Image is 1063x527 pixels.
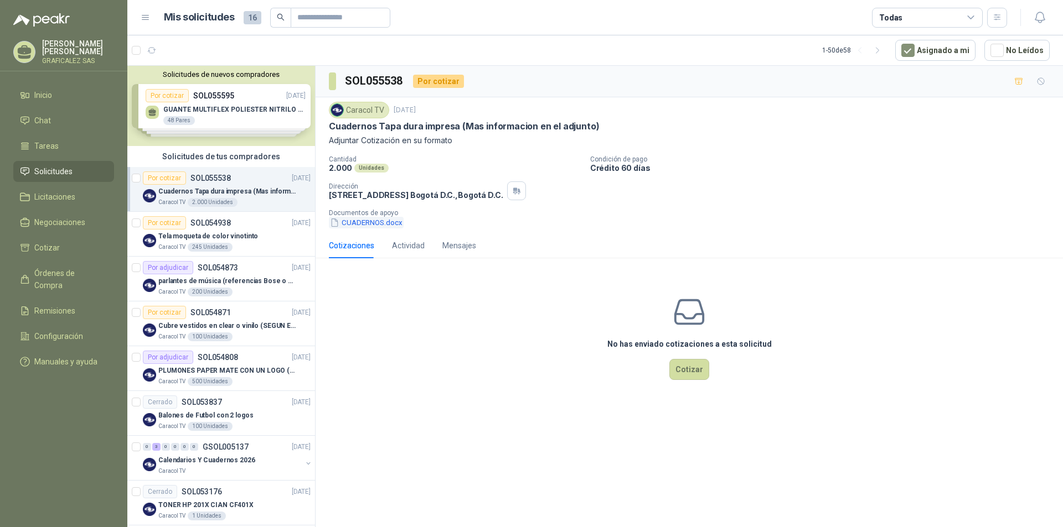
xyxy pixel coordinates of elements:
[182,488,222,495] p: SOL053176
[329,155,581,163] p: Cantidad
[190,443,198,451] div: 0
[13,85,114,106] a: Inicio
[984,40,1050,61] button: No Leídos
[180,443,189,451] div: 0
[13,263,114,296] a: Órdenes de Compra
[158,198,185,207] p: Caracol TV
[158,366,296,376] p: PLUMONES PAPER MATE CON UN LOGO (SEGUN REF.ADJUNTA)
[158,288,185,296] p: Caracol TV
[277,13,285,21] span: search
[143,395,177,409] div: Cerrado
[188,198,238,207] div: 2.000 Unidades
[34,305,75,317] span: Remisiones
[413,75,464,88] div: Por cotizar
[143,443,151,451] div: 0
[354,164,389,173] div: Unidades
[158,186,296,197] p: Cuadernos Tapa dura impresa (Mas informacion en el adjunto)
[188,243,233,252] div: 245 Unidades
[669,359,709,380] button: Cotizar
[188,512,226,520] div: 1 Unidades
[158,467,185,476] p: Caracol TV
[158,455,255,466] p: Calendarios Y Cuadernos 2026
[590,163,1059,173] p: Crédito 60 días
[895,40,976,61] button: Asignado a mi
[127,346,315,391] a: Por adjudicarSOL054808[DATE] Company LogoPLUMONES PAPER MATE CON UN LOGO (SEGUN REF.ADJUNTA)Carac...
[607,338,772,350] h3: No has enviado cotizaciones a esta solicitud
[392,239,425,252] div: Actividad
[329,209,1059,217] p: Documentos de apoyo
[292,352,311,363] p: [DATE]
[127,146,315,167] div: Solicitudes de tus compradores
[34,267,104,291] span: Órdenes de Compra
[13,135,114,156] a: Tareas
[158,332,185,341] p: Caracol TV
[292,397,311,408] p: [DATE]
[329,134,1050,147] p: Adjuntar Cotización en su formato
[13,300,114,321] a: Remisiones
[292,307,311,318] p: [DATE]
[143,368,156,382] img: Company Logo
[329,217,404,228] button: CUADERNOS.docx
[182,398,222,406] p: SOL053837
[292,218,311,228] p: [DATE]
[203,443,249,451] p: GSOL005137
[879,12,902,24] div: Todas
[13,237,114,258] a: Cotizar
[292,442,311,452] p: [DATE]
[190,309,231,316] p: SOL054871
[34,114,51,127] span: Chat
[143,503,156,516] img: Company Logo
[590,155,1059,163] p: Condición de pago
[143,189,156,202] img: Company Logo
[143,413,156,426] img: Company Logo
[162,443,170,451] div: 0
[158,500,254,510] p: TONER HP 201X CIAN CF401X
[143,234,156,247] img: Company Logo
[34,140,59,152] span: Tareas
[127,167,315,212] a: Por cotizarSOL055538[DATE] Company LogoCuadernos Tapa dura impresa (Mas informacion en el adjunto...
[190,219,231,227] p: SOL054938
[127,301,315,346] a: Por cotizarSOL054871[DATE] Company LogoCubre vestidos en clear o vinilo (SEGUN ESPECIFICACIONES D...
[329,121,599,132] p: Cuadernos Tapa dura impresa (Mas informacion en el adjunto)
[34,191,75,203] span: Licitaciones
[158,321,296,331] p: Cubre vestidos en clear o vinilo (SEGUN ESPECIFICACIONES DEL ADJUNTO)
[13,110,114,131] a: Chat
[329,239,374,252] div: Cotizaciones
[158,377,185,386] p: Caracol TV
[34,330,83,342] span: Configuración
[127,391,315,436] a: CerradoSOL053837[DATE] Company LogoBalones de Futbol con 2 logosCaracol TV100 Unidades
[394,105,416,116] p: [DATE]
[143,279,156,292] img: Company Logo
[329,163,352,173] p: 2.000
[190,174,231,182] p: SOL055538
[152,443,161,451] div: 3
[164,9,235,25] h1: Mis solicitudes
[143,306,186,319] div: Por cotizar
[198,353,238,361] p: SOL054808
[13,351,114,372] a: Manuales y ayuda
[345,72,404,90] h3: SOL055538
[34,242,60,254] span: Cotizar
[132,70,311,79] button: Solicitudes de nuevos compradores
[158,243,185,252] p: Caracol TV
[188,288,233,296] div: 200 Unidades
[329,182,503,190] p: Dirección
[158,512,185,520] p: Caracol TV
[13,186,114,207] a: Licitaciones
[143,351,193,364] div: Por adjudicar
[127,212,315,257] a: Por cotizarSOL054938[DATE] Company LogoTela moqueta de color vinotintoCaracol TV245 Unidades
[143,485,177,498] div: Cerrado
[127,257,315,301] a: Por adjudicarSOL054873[DATE] Company Logoparlantes de música (referencias Bose o Alexa) CON MARCA...
[329,190,503,200] p: [STREET_ADDRESS] Bogotá D.C. , Bogotá D.C.
[292,263,311,273] p: [DATE]
[34,216,85,228] span: Negociaciones
[127,481,315,525] a: CerradoSOL053176[DATE] Company LogoTONER HP 201X CIAN CF401XCaracol TV1 Unidades
[143,458,156,471] img: Company Logo
[34,165,73,178] span: Solicitudes
[158,410,254,421] p: Balones de Futbol con 2 logos
[13,161,114,182] a: Solicitudes
[292,173,311,184] p: [DATE]
[188,332,233,341] div: 100 Unidades
[42,58,114,64] p: GRAFICALEZ SAS
[158,422,185,431] p: Caracol TV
